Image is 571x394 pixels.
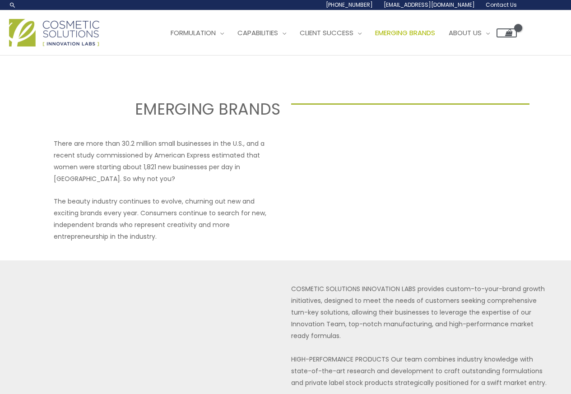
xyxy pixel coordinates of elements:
[54,138,280,185] p: There are more than 30.2 million small businesses in the U.S., and a recent study commissioned by...
[368,19,442,46] a: Emerging Brands
[486,1,517,9] span: Contact Us
[442,19,497,46] a: About Us
[293,19,368,46] a: Client Success
[9,1,16,9] a: Search icon link
[171,28,216,37] span: Formulation
[42,99,280,120] h2: EMERGING BRANDS
[497,28,517,37] a: View Shopping Cart, empty
[157,19,517,46] nav: Site Navigation
[384,1,475,9] span: [EMAIL_ADDRESS][DOMAIN_NAME]
[326,1,373,9] span: [PHONE_NUMBER]
[237,28,278,37] span: Capabilities
[231,19,293,46] a: Capabilities
[9,19,99,46] img: Cosmetic Solutions Logo
[300,28,353,37] span: Client Success
[449,28,482,37] span: About Us
[375,28,435,37] span: Emerging Brands
[54,195,280,242] p: The beauty industry continues to evolve, churning out new and exciting brands every year. Consume...
[164,19,231,46] a: Formulation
